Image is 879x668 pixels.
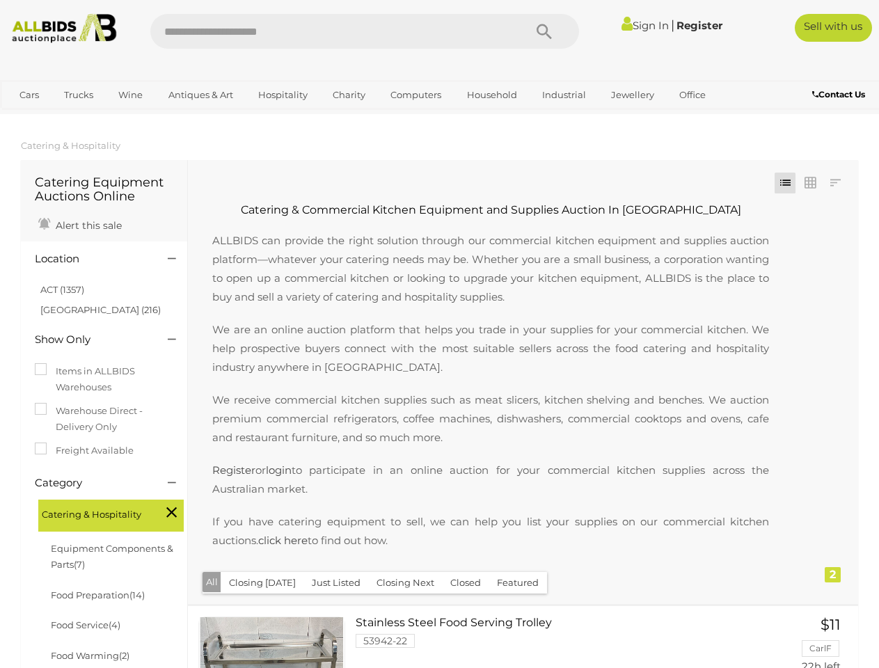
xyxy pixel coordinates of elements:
[533,83,595,106] a: Industrial
[676,19,722,32] a: Register
[221,572,304,594] button: Closing [DATE]
[324,83,374,106] a: Charity
[368,572,443,594] button: Closing Next
[258,534,308,547] a: click here
[10,106,57,129] a: Sports
[51,650,129,661] a: Food Warming(2)
[129,589,145,601] span: (14)
[35,363,173,396] label: Items in ALLBIDS Warehouses
[109,619,120,630] span: (4)
[212,463,255,477] a: Register
[266,463,292,477] a: login
[458,83,526,106] a: Household
[35,214,125,234] a: Alert this sale
[203,572,221,592] button: All
[670,83,715,106] a: Office
[198,461,783,498] p: or to participate in an online auction for your commercial kitchen supplies across the Australian...
[198,204,783,216] h2: Catering & Commercial Kitchen Equipment and Supplies Auction In [GEOGRAPHIC_DATA]
[812,87,869,102] a: Contact Us
[303,572,369,594] button: Just Listed
[825,567,841,582] div: 2
[821,616,841,633] span: $11
[21,140,120,151] a: Catering & Hospitality
[198,512,783,550] p: If you have catering equipment to sell, we can help you list your supplies on our commercial kitc...
[602,83,663,106] a: Jewellery
[109,83,152,106] a: Wine
[442,572,489,594] button: Closed
[10,83,48,106] a: Cars
[51,543,173,570] a: Equipment Components & Parts(7)
[35,253,147,265] h4: Location
[35,403,173,436] label: Warehouse Direct - Delivery Only
[198,320,783,376] p: We are an online auction platform that helps you trade in your supplies for your commercial kitch...
[35,334,147,346] h4: Show Only
[812,89,865,100] b: Contact Us
[198,390,783,447] p: We receive commercial kitchen supplies such as meat slicers, kitchen shelving and benches. We auc...
[74,559,85,570] span: (7)
[35,443,134,459] label: Freight Available
[35,477,147,489] h4: Category
[51,619,120,630] a: Food Service(4)
[198,217,783,306] p: ALLBIDS can provide the right solution through our commercial kitchen equipment and supplies auct...
[159,83,242,106] a: Antiques & Art
[40,304,161,315] a: [GEOGRAPHIC_DATA] (216)
[509,14,579,49] button: Search
[6,14,122,43] img: Allbids.com.au
[795,14,872,42] a: Sell with us
[40,284,84,295] a: ACT (1357)
[489,572,547,594] button: Featured
[119,650,129,661] span: (2)
[671,17,674,33] span: |
[55,83,102,106] a: Trucks
[64,106,181,129] a: [GEOGRAPHIC_DATA]
[42,503,146,523] span: Catering & Hospitality
[381,83,450,106] a: Computers
[52,219,122,232] span: Alert this sale
[51,589,145,601] a: Food Preparation(14)
[249,83,317,106] a: Hospitality
[621,19,669,32] a: Sign In
[35,176,173,204] h1: Catering Equipment Auctions Online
